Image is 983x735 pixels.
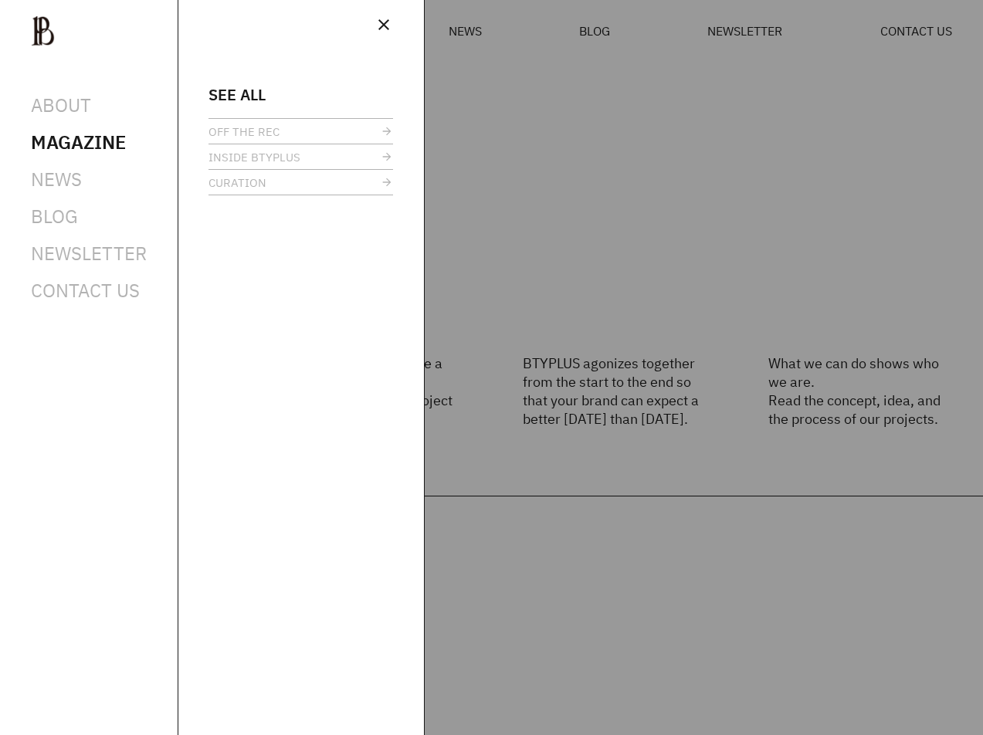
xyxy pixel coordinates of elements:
span: MAGAZINE [31,130,126,154]
span: OFF THE REC [208,126,280,137]
a: CURATION [208,170,393,195]
a: BLOG [31,204,78,229]
img: ba379d5522eb3.png [31,15,55,46]
a: NEWSLETTER [31,241,147,266]
a: INSIDE BTYPLUS [208,144,393,169]
span: INSIDE BTYPLUS [208,151,300,163]
a: NEWS [31,167,82,191]
a: CONTACT US [31,278,140,303]
a: OFF THE REC [208,119,393,144]
span: CURATION [208,177,266,188]
span: SEE ALL [208,89,266,100]
span: close [375,15,393,34]
a: ABOUT [31,93,91,117]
